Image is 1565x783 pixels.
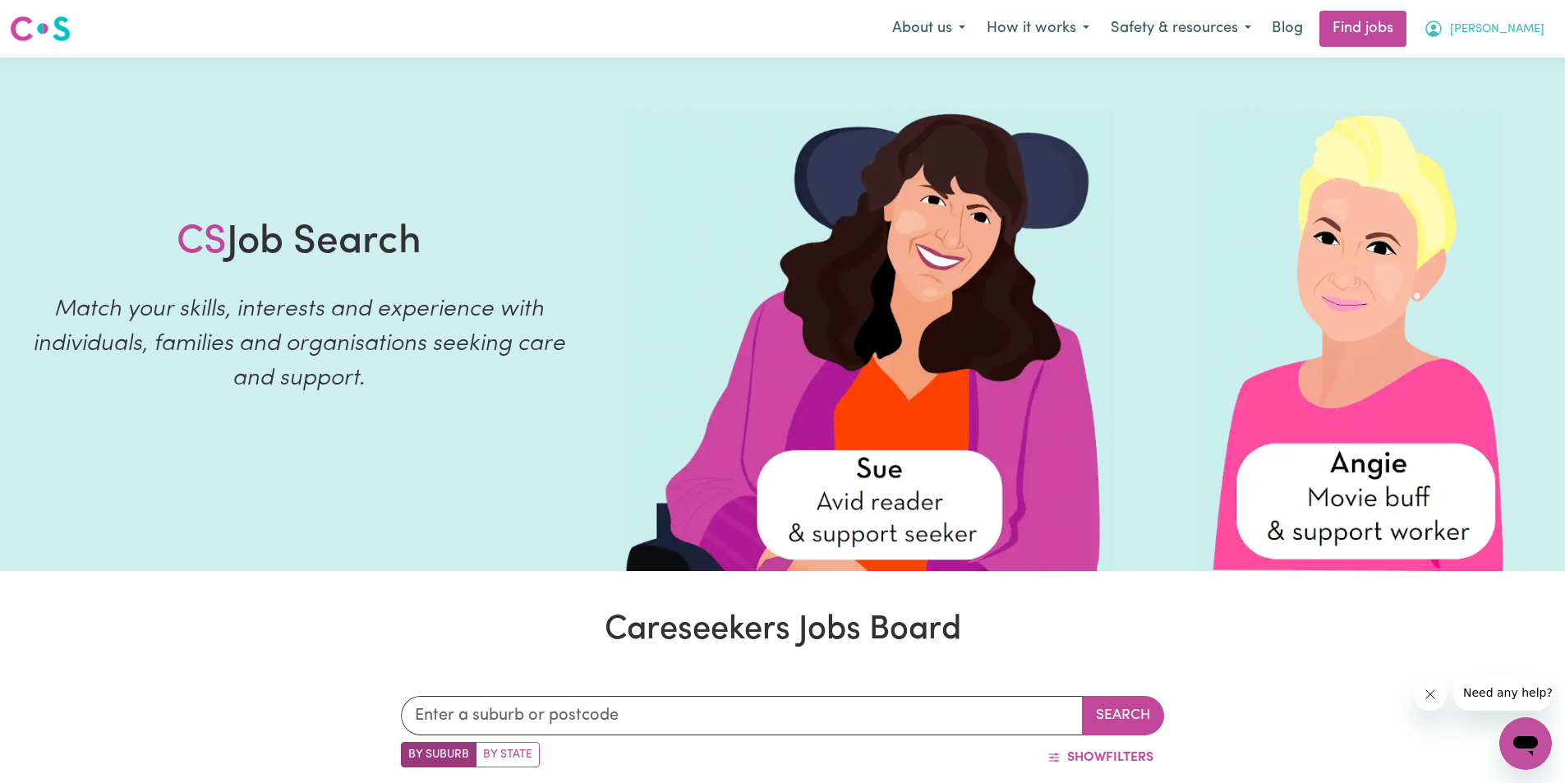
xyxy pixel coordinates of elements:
button: My Account [1413,12,1555,46]
p: Match your skills, interests and experience with individuals, families and organisations seeking ... [20,292,578,396]
iframe: Button to launch messaging window [1499,717,1552,770]
button: About us [881,12,976,46]
button: Search [1082,696,1164,735]
label: Search by state [476,742,540,767]
span: [PERSON_NAME] [1450,21,1544,39]
input: Enter a suburb or postcode [401,696,1083,735]
h1: Job Search [177,219,421,267]
label: Search by suburb/post code [401,742,476,767]
a: Careseekers logo [10,10,71,48]
iframe: Close message [1414,678,1447,711]
span: CS [177,223,227,262]
span: Need any help? [10,12,99,25]
button: How it works [976,12,1100,46]
img: Careseekers logo [10,14,71,44]
button: Safety & resources [1100,12,1262,46]
a: Find jobs [1319,11,1406,47]
iframe: Message from company [1453,675,1552,711]
span: Show [1067,751,1106,764]
a: Blog [1262,11,1313,47]
button: ShowFilters [1037,742,1164,773]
